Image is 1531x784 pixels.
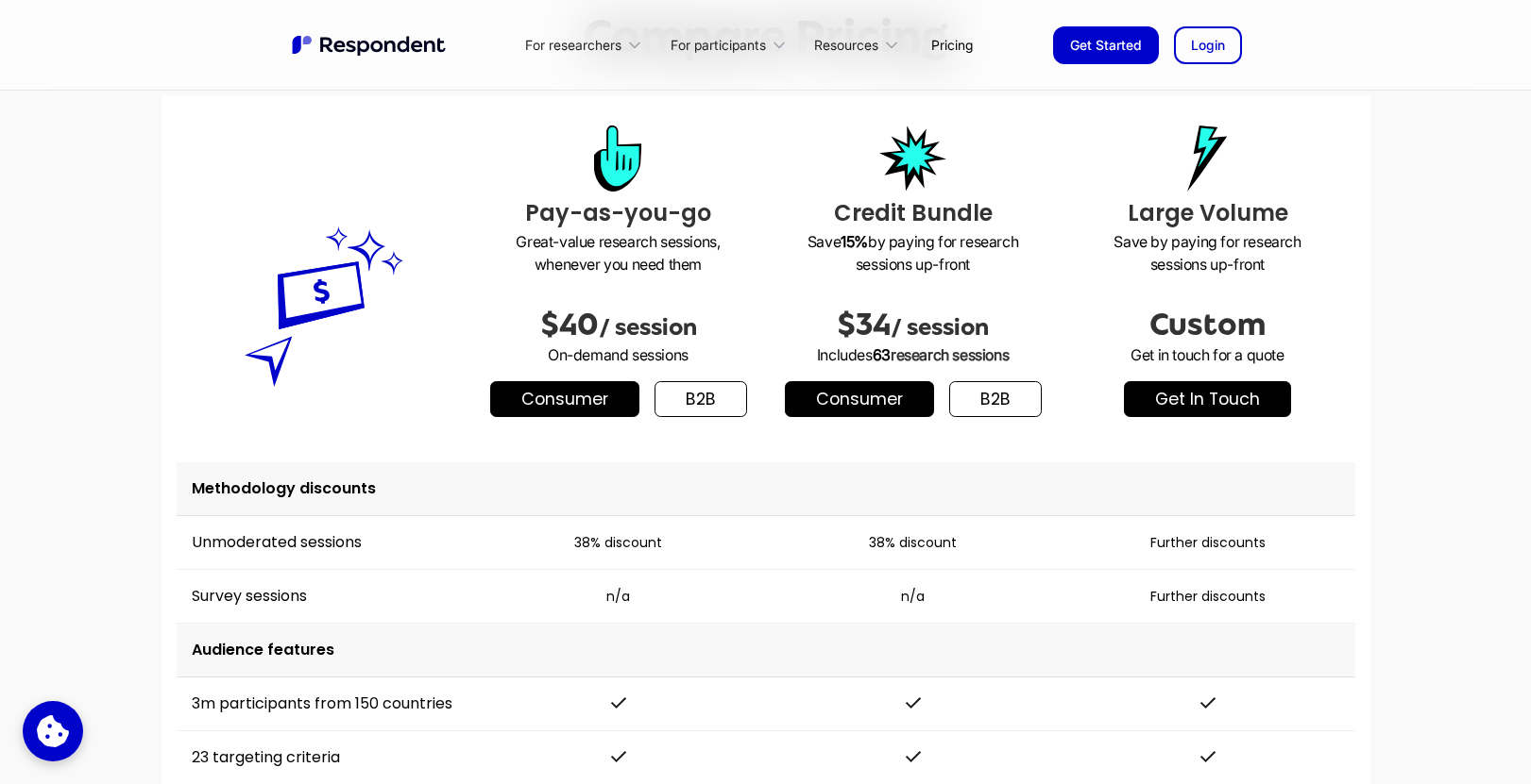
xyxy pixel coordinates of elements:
td: Audience features [177,624,1355,677]
img: Untitled UI logotext [290,33,451,58]
td: Further discounts [1061,516,1355,570]
td: n/a [766,570,1061,624]
a: Login [1174,26,1242,64]
h3: Credit Bundle [781,196,1046,230]
a: home [290,33,451,58]
p: Great-value research sessions, whenever you need them [486,230,751,275]
p: On-demand sessions [486,343,751,366]
h3: Pay-as-you-go [486,196,751,230]
td: n/a [471,570,766,624]
div: Resources [804,23,916,67]
span: 63 [873,345,891,364]
div: For participants [659,23,803,67]
p: Includes [781,343,1046,366]
td: Survey sessions [177,570,471,624]
p: Get in touch for a quote [1076,343,1340,366]
td: Unmoderated sessions [177,516,471,570]
strong: 15% [841,232,868,251]
td: Further discounts [1061,570,1355,624]
div: Resources [814,36,878,55]
a: b2b [655,381,747,417]
td: Methodology discounts [177,462,1355,516]
td: 3m participants from 150 countries [177,677,471,731]
div: For participants [671,36,766,55]
div: For researchers [525,36,621,55]
span: / session [891,314,989,341]
span: $34 [837,308,891,342]
span: research sessions [891,345,1009,364]
span: $40 [540,308,599,342]
a: get in touch [1124,381,1291,417]
td: 38% discount [471,516,766,570]
p: Save by paying for research sessions up-front [1076,230,1340,275]
span: / session [599,314,697,341]
a: Consumer [490,381,639,417]
p: Save by paying for research sessions up-front [781,230,1046,275]
a: Pricing [916,23,988,67]
div: For researchers [515,23,659,67]
td: 38% discount [766,516,1061,570]
h3: Large Volume [1076,196,1340,230]
a: Get Started [1053,26,1159,64]
a: Consumer [785,381,934,417]
span: Custom [1149,308,1266,342]
a: b2b [949,381,1042,417]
